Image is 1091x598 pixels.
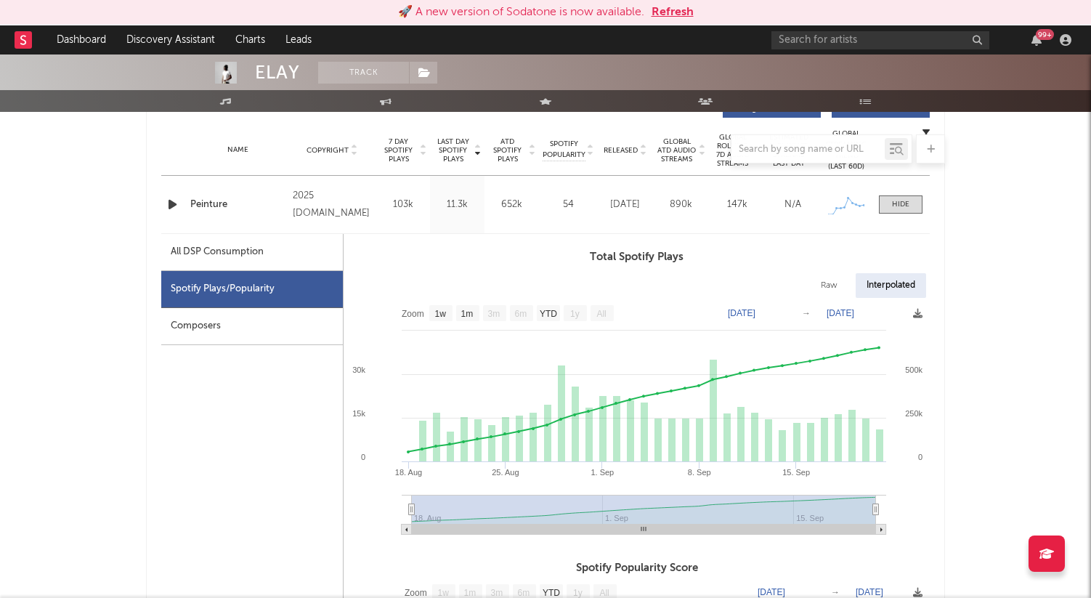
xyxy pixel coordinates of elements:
[461,309,474,319] text: 1m
[688,468,711,477] text: 8. Sep
[464,588,476,598] text: 1m
[856,587,883,597] text: [DATE]
[918,453,922,461] text: 0
[405,588,427,598] text: Zoom
[395,468,422,477] text: 18. Aug
[802,308,811,318] text: →
[570,309,580,319] text: 1y
[190,198,285,212] a: Peinture
[728,308,755,318] text: [DATE]
[657,198,705,212] div: 890k
[543,198,593,212] div: 54
[293,187,372,222] div: 2025 [DOMAIN_NAME]
[255,62,300,84] div: ELAY
[515,309,527,319] text: 6m
[782,468,810,477] text: 15. Sep
[352,409,365,418] text: 15k
[810,273,848,298] div: Raw
[344,559,930,577] h3: Spotify Popularity Score
[1031,34,1042,46] button: 99+
[492,468,519,477] text: 25. Aug
[434,198,481,212] div: 11.3k
[768,133,808,168] span: Estimated % Playlist Streams Last Day
[46,25,116,54] a: Dashboard
[488,309,500,319] text: 3m
[768,198,817,212] div: N/A
[713,198,761,212] div: 147k
[771,31,989,49] input: Search for artists
[827,308,854,318] text: [DATE]
[318,62,409,84] button: Track
[713,133,753,168] span: Global Rolling 7D Audio Streams
[491,588,503,598] text: 3m
[161,234,343,271] div: All DSP Consumption
[225,25,275,54] a: Charts
[856,273,926,298] div: Interpolated
[518,588,530,598] text: 6m
[573,588,583,598] text: 1y
[275,25,322,54] a: Leads
[1036,29,1054,40] div: 99 +
[758,587,785,597] text: [DATE]
[731,144,885,155] input: Search by song name or URL
[831,587,840,597] text: →
[905,409,922,418] text: 250k
[543,588,560,598] text: YTD
[438,588,450,598] text: 1w
[171,243,264,261] div: All DSP Consumption
[344,249,930,266] h3: Total Spotify Plays
[652,4,694,21] button: Refresh
[161,271,343,308] div: Spotify Plays/Popularity
[599,588,609,598] text: All
[379,198,426,212] div: 103k
[352,365,365,374] text: 30k
[540,309,557,319] text: YTD
[435,309,447,319] text: 1w
[596,309,606,319] text: All
[905,365,922,374] text: 500k
[398,4,644,21] div: 🚀 A new version of Sodatone is now available.
[824,129,868,172] div: Global Streaming Trend (Last 60D)
[591,468,614,477] text: 1. Sep
[488,198,535,212] div: 652k
[361,453,365,461] text: 0
[601,198,649,212] div: [DATE]
[161,308,343,345] div: Composers
[402,309,424,319] text: Zoom
[116,25,225,54] a: Discovery Assistant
